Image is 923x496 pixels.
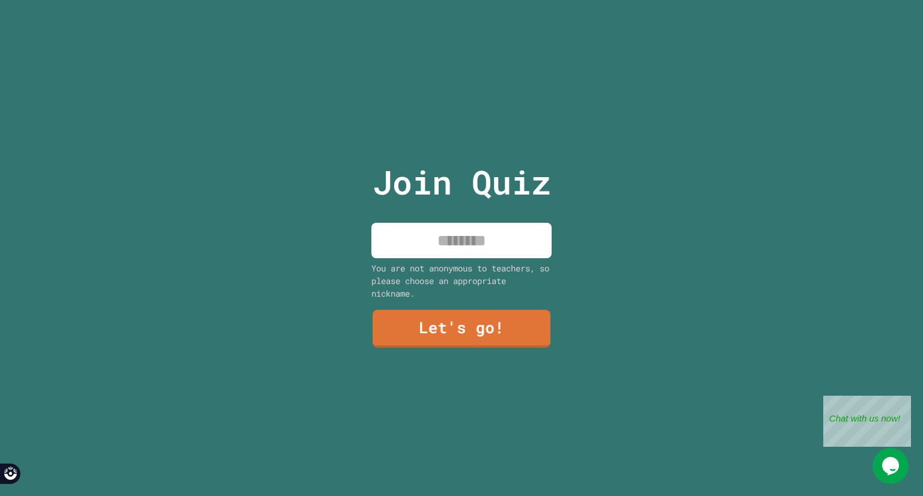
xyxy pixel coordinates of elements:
[373,310,550,348] a: Let's go!
[873,448,911,484] iframe: chat widget
[371,262,552,300] div: You are not anonymous to teachers, so please choose an appropriate nickname.
[373,157,551,207] p: Join Quiz
[823,396,911,447] iframe: chat widget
